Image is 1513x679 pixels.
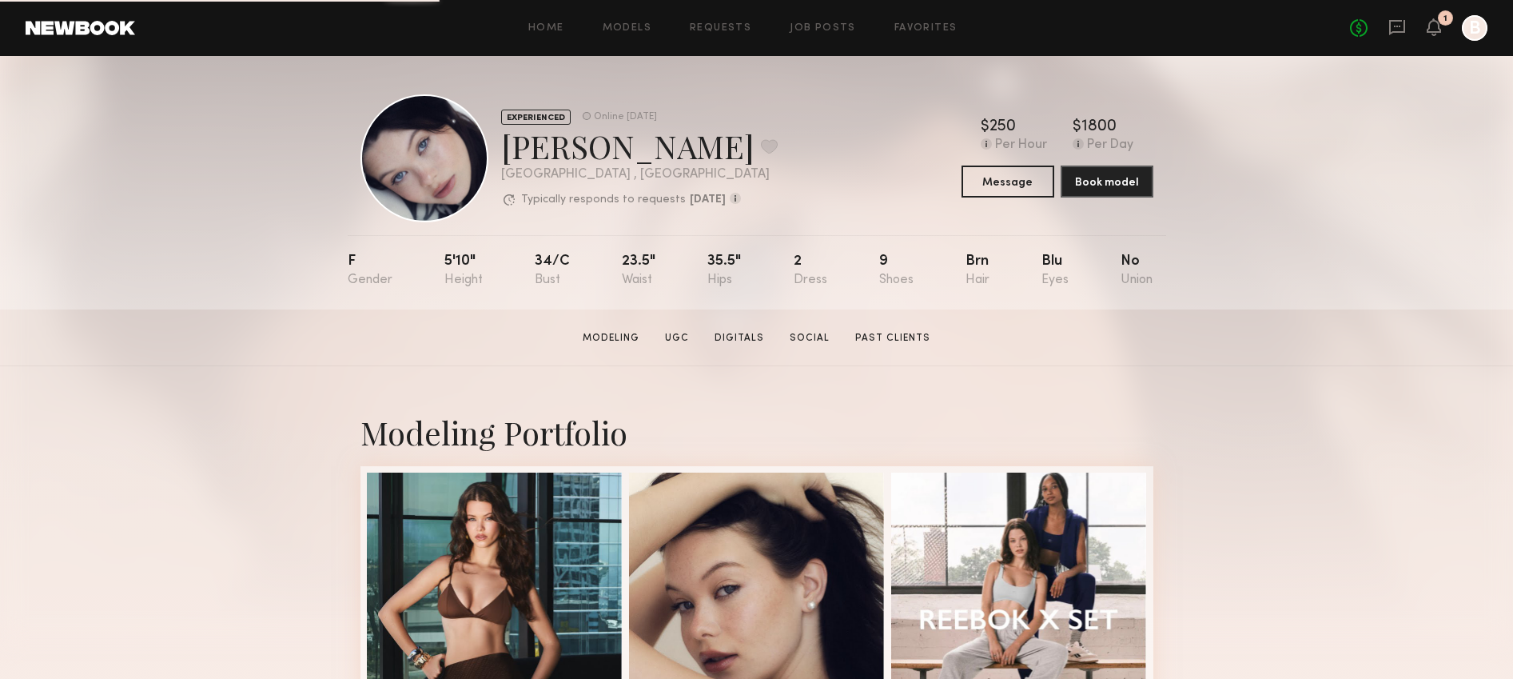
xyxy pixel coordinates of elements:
[708,331,770,345] a: Digitals
[501,168,778,182] div: [GEOGRAPHIC_DATA] , [GEOGRAPHIC_DATA]
[1443,14,1447,23] div: 1
[1073,119,1081,135] div: $
[894,23,958,34] a: Favorites
[995,138,1047,153] div: Per Hour
[1041,254,1069,287] div: Blu
[535,254,570,287] div: 34/c
[521,194,686,206] p: Typically responds to requests
[707,254,741,287] div: 35.5"
[989,119,1016,135] div: 250
[1081,119,1117,135] div: 1800
[690,23,751,34] a: Requests
[1462,15,1487,41] a: B
[690,194,726,206] b: [DATE]
[962,166,1054,198] button: Message
[603,23,651,34] a: Models
[1061,166,1153,198] button: Book model
[594,112,657,122] div: Online [DATE]
[659,331,695,345] a: UGC
[966,254,989,287] div: Brn
[849,331,937,345] a: Past Clients
[528,23,564,34] a: Home
[783,331,836,345] a: Social
[790,23,856,34] a: Job Posts
[981,119,989,135] div: $
[348,254,392,287] div: F
[794,254,827,287] div: 2
[444,254,483,287] div: 5'10"
[1087,138,1133,153] div: Per Day
[501,110,571,125] div: EXPERIENCED
[501,125,778,167] div: [PERSON_NAME]
[622,254,655,287] div: 23.5"
[360,411,1153,453] div: Modeling Portfolio
[576,331,646,345] a: Modeling
[1121,254,1153,287] div: No
[879,254,914,287] div: 9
